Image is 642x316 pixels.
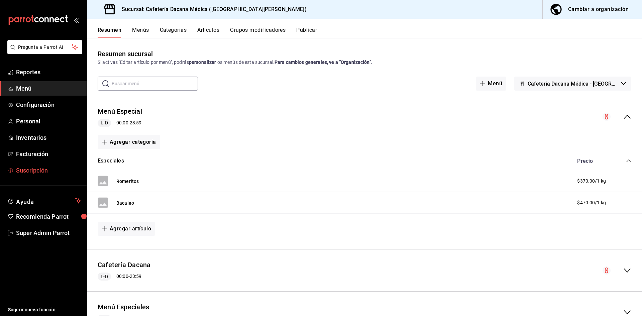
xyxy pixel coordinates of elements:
strong: personalizar [189,60,216,65]
button: open_drawer_menu [74,17,79,23]
button: Menú Especiales [98,302,149,312]
span: Inventarios [16,133,81,142]
button: Cafetería Dacana [98,260,150,270]
span: L-D [98,273,110,280]
button: Resumen [98,27,121,38]
button: collapse-category-row [626,158,631,164]
div: Precio [570,158,613,164]
span: Super Admin Parrot [16,228,81,237]
button: Romeritos [116,178,139,185]
span: Suscripción [16,166,81,175]
div: Cambiar a organización [568,5,629,14]
button: Artículos [197,27,219,38]
div: / 1 kg [595,199,606,206]
button: Agregar categoría [98,135,160,149]
button: Pregunta a Parrot AI [7,40,82,54]
span: Configuración [16,100,81,109]
span: Menú [16,84,81,93]
span: Recomienda Parrot [16,212,81,221]
span: Pregunta a Parrot AI [18,44,72,51]
button: Menú Especial [98,107,142,116]
div: 00:00 - 23:59 [98,119,142,127]
span: Cafetería Dacana Médica - [GEOGRAPHIC_DATA][PERSON_NAME] [528,81,619,87]
div: Si activas ‘Editar artículo por menú’, podrás los menús de esta sucursal. [98,59,631,66]
button: Especiales [98,157,124,165]
span: $470.00 [577,199,595,206]
div: navigation tabs [98,27,642,38]
button: Grupos modificadores [230,27,286,38]
span: L-D [98,119,110,126]
div: collapse-menu-row [87,101,642,132]
div: Resumen sucursal [98,49,153,59]
span: Sugerir nueva función [8,306,81,313]
span: $370.00 [577,178,595,185]
input: Buscar menú [112,77,198,90]
div: collapse-menu-row [87,255,642,286]
button: Categorías [160,27,187,38]
span: Personal [16,117,81,126]
span: Reportes [16,68,81,77]
button: Bacalao [116,200,134,206]
h3: Sucursal: Cafetería Dacana Médica ([GEOGRAPHIC_DATA][PERSON_NAME]) [116,5,307,13]
button: Agregar artículo [98,222,155,236]
button: Menús [132,27,149,38]
span: Ayuda [16,197,73,205]
div: 00:00 - 23:59 [98,273,150,281]
strong: Para cambios generales, ve a “Organización”. [275,60,372,65]
span: Facturación [16,149,81,159]
button: Publicar [296,27,317,38]
a: Pregunta a Parrot AI [5,48,82,56]
div: / 1 kg [595,178,606,185]
button: Cafetería Dacana Médica - [GEOGRAPHIC_DATA][PERSON_NAME] [514,77,631,91]
button: Menú [476,77,506,91]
